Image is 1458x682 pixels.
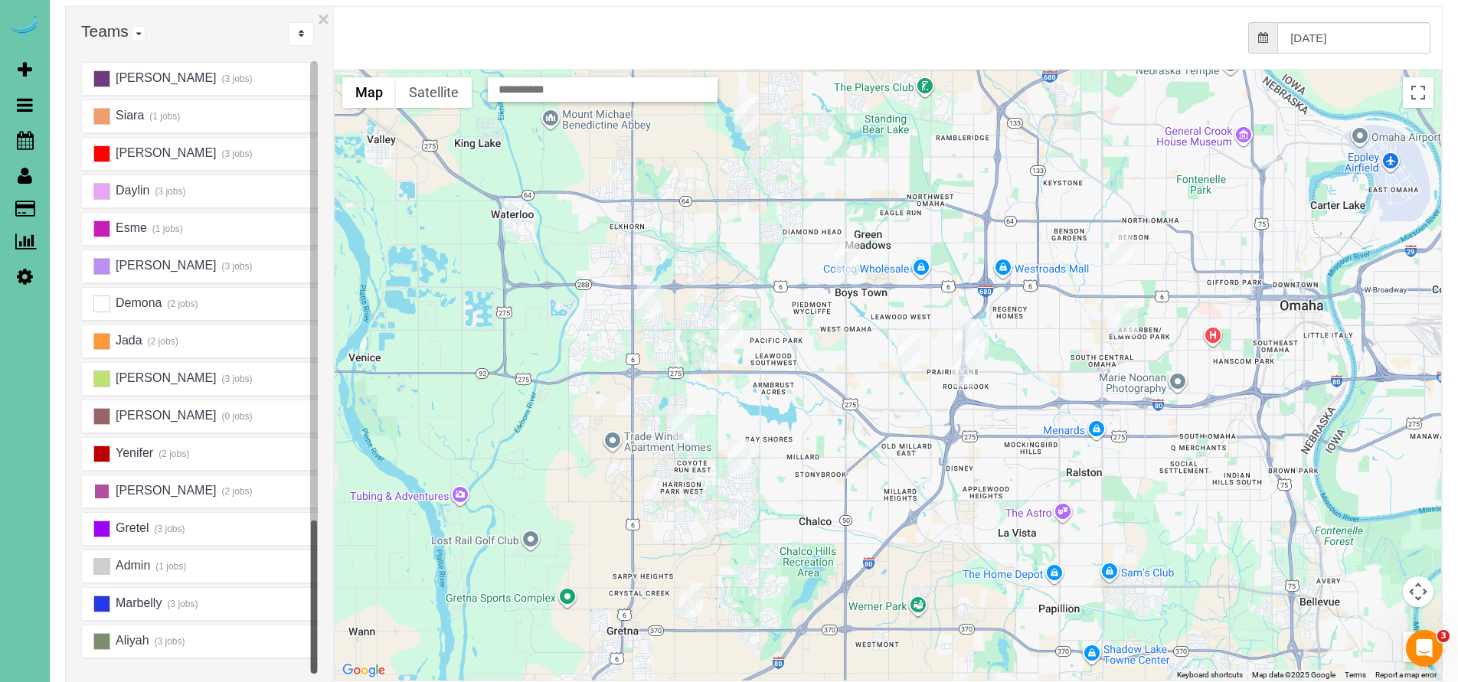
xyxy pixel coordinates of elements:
[220,486,253,497] small: (2 jobs)
[220,261,253,272] small: (3 jobs)
[220,73,253,84] small: (3 jobs)
[735,97,759,132] div: 09/02/2025 12:30PM - Pat O'Neil - 6202 N 170th Ave, Omaha, NE 68116
[1406,630,1443,667] iframe: Intercom live chat
[145,336,178,347] small: (2 jobs)
[835,237,858,272] div: 09/02/2025 8:00AM - Liza Jane Parnell - 840 N 143rd Ct, Omaha, NE 68154
[113,484,216,497] span: [PERSON_NAME]
[1403,631,1433,662] button: Drag Pegman onto the map to open Street View
[727,439,751,474] div: 09/02/2025 11:30AM - Julie Krosko - 5713 S 174th St, Omaha, NE 68135
[157,449,190,459] small: (2 jobs)
[113,371,216,384] span: [PERSON_NAME]
[113,596,162,609] span: Marbelly
[1437,630,1450,642] span: 3
[965,319,989,354] div: 09/02/2025 11:00AM - John Lund - 2014 S 107th St, Omaha, NE 68124
[338,661,389,680] a: Open this area in Google Maps (opens a new window)
[396,77,472,108] button: Show satellite imagery
[113,559,150,572] span: Admin
[220,374,253,384] small: (3 jobs)
[113,634,149,647] span: Aliyah
[342,77,396,108] button: Show street map
[897,334,921,369] div: 09/02/2025 8:00AM - Flora Tiedt - 2568 S 125th Ave, Omaha, NE 68144
[148,111,181,122] small: (1 jobs)
[113,71,216,84] span: [PERSON_NAME]
[153,186,186,197] small: (3 jobs)
[113,109,144,122] span: Siara
[1277,22,1430,54] input: Date
[9,15,40,37] img: Automaid Logo
[1375,671,1437,679] a: Report a map error
[150,224,183,234] small: (1 jobs)
[318,9,329,29] button: ×
[113,184,149,197] span: Daylin
[956,319,979,354] div: 09/02/2025 8:00AM - Shelley Lee - 2015 S 110th Street, Omaha, NE 68144
[299,29,304,38] i: Sort Teams
[952,352,976,387] div: 09/02/2025 3:00PM - Stephanie Thomsen - 11026 Hascall Street, Omaha, NE 68144
[113,259,216,272] span: [PERSON_NAME]
[220,148,253,159] small: (3 jobs)
[1403,77,1433,108] button: Toggle fullscreen view
[289,22,314,46] div: ...
[154,561,187,572] small: (1 jobs)
[113,146,216,159] span: [PERSON_NAME]
[1114,301,1138,336] div: 09/02/2025 8:30AM - Megan Boler - 6460 William St, Omaha, NE 68106
[152,636,185,647] small: (3 jobs)
[113,409,216,422] span: [PERSON_NAME]
[152,524,185,534] small: (3 jobs)
[113,521,149,534] span: Gretel
[81,22,129,40] span: Teams
[113,446,153,459] span: Yenifer
[165,599,198,609] small: (3 jobs)
[672,407,695,442] div: 09/02/2025 1:00PM - Mel Palmer - 4827 S 189th St, Omaha, NE 68135
[1345,671,1366,679] a: Terms (opens in new tab)
[165,299,198,309] small: (2 jobs)
[220,411,253,422] small: (0 jobs)
[719,312,743,348] div: 09/02/2025 8:00AM - Steve and Cassandra Hultgren - 1711 S 176th St, Omaha, NE 68130
[113,221,146,234] span: Esme
[113,334,142,347] span: Jada
[679,582,703,618] div: 09/02/2025 11:30AM - Bri Kloewer - 18658 Schofield Drive, Omaha, NE 68136
[637,284,661,319] div: 09/02/2025 12:30PM - Stephanie Bradley - 19815 Leavenworth Street, Elkhorn, NE 68022
[113,296,162,309] span: Demona
[1403,576,1433,607] button: Map camera controls
[338,661,389,680] img: Google
[1177,670,1243,680] button: Keyboard shortcuts
[1252,671,1335,679] span: Map data ©2025 Google
[1110,230,1133,265] div: 09/02/2025 8:00AM - Devin Fox - 1142 N 66th Street, Omaha, NE 68132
